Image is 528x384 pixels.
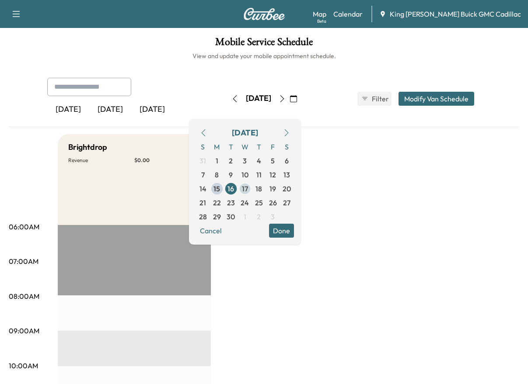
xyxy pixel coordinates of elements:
span: 12 [269,170,276,180]
span: T [224,140,238,154]
p: Revenue [68,157,134,164]
span: 21 [199,197,206,208]
button: Modify Van Schedule [399,92,474,106]
h6: View and update your mobile appointment schedule. [9,52,519,60]
span: 10 [241,170,248,180]
span: 9 [229,170,233,180]
span: 8 [215,170,219,180]
span: 31 [199,156,206,166]
span: 4 [257,156,261,166]
p: 10:00AM [9,360,38,371]
div: [DATE] [47,100,89,120]
span: 20 [283,183,291,194]
p: 07:00AM [9,256,38,266]
div: [DATE] [232,127,258,139]
img: Curbee Logo [243,8,285,20]
span: 2 [229,156,233,166]
span: 14 [199,183,206,194]
span: 17 [242,183,248,194]
div: Beta [317,18,326,24]
a: MapBeta [313,9,326,19]
div: [DATE] [131,100,173,120]
span: M [210,140,224,154]
button: Cancel [196,224,226,238]
h1: Mobile Service Schedule [9,37,519,52]
span: 7 [201,170,205,180]
span: 13 [283,170,290,180]
button: Filter [357,92,392,106]
span: S [196,140,210,154]
span: 11 [256,170,262,180]
span: 5 [271,156,275,166]
p: $ 0.00 [134,157,200,164]
span: 25 [255,197,263,208]
span: King [PERSON_NAME] Buick GMC Cadillac [390,9,521,19]
span: 30 [227,211,235,222]
span: 2 [257,211,261,222]
span: 15 [213,183,220,194]
span: W [238,140,252,154]
div: [DATE] [89,100,131,120]
span: 3 [243,156,247,166]
span: 3 [271,211,275,222]
p: 06:00AM [9,221,39,232]
div: [DATE] [246,93,271,104]
span: S [280,140,294,154]
span: 24 [241,197,249,208]
span: 22 [213,197,221,208]
span: 16 [227,183,234,194]
a: Calendar [333,9,363,19]
h5: Brightdrop [68,141,107,153]
span: F [266,140,280,154]
span: 23 [227,197,235,208]
span: 27 [283,197,290,208]
button: Done [269,224,294,238]
span: 26 [269,197,277,208]
span: 28 [199,211,207,222]
span: Filter [372,93,388,104]
span: 6 [285,156,289,166]
span: T [252,140,266,154]
span: 1 [244,211,246,222]
p: 09:00AM [9,325,39,336]
span: 18 [255,183,262,194]
span: 19 [269,183,276,194]
span: 29 [213,211,221,222]
span: 1 [216,156,218,166]
p: 08:00AM [9,291,39,301]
